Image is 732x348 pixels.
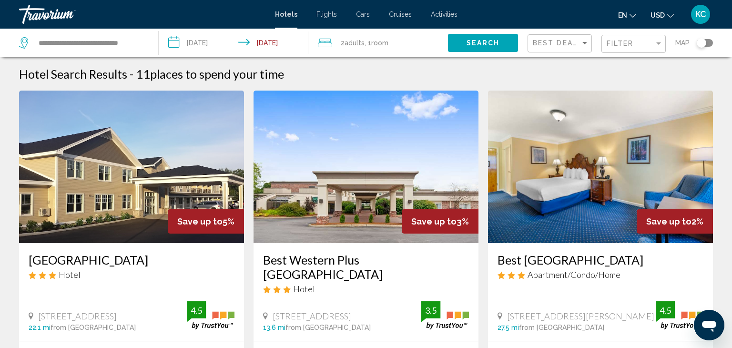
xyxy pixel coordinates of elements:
[263,324,285,331] span: 13.6 mi
[19,91,244,243] img: Hotel image
[177,216,223,226] span: Save up to
[448,34,518,51] button: Search
[263,253,469,281] a: Best Western Plus [GEOGRAPHIC_DATA]
[130,67,133,81] span: -
[51,324,136,331] span: from [GEOGRAPHIC_DATA]
[19,5,265,24] a: Travorium
[411,216,457,226] span: Save up to
[38,311,117,321] span: [STREET_ADDRESS]
[263,284,469,294] div: 3 star Hotel
[187,301,234,329] img: trustyou-badge.svg
[646,216,691,226] span: Save up to
[488,91,713,243] img: Hotel image
[528,269,620,280] span: Apartment/Condo/Home
[29,269,234,280] div: 3 star Hotel
[371,39,388,47] span: Room
[341,36,365,50] span: 2
[285,324,371,331] span: from [GEOGRAPHIC_DATA]
[275,10,297,18] a: Hotels
[187,305,206,316] div: 4.5
[168,209,244,234] div: 5%
[389,10,412,18] a: Cruises
[656,301,703,329] img: trustyou-badge.svg
[136,67,284,81] h2: 11
[637,209,713,234] div: 2%
[431,10,457,18] a: Activities
[533,39,583,47] span: Best Deals
[651,8,674,22] button: Change currency
[675,36,690,50] span: Map
[254,91,478,243] img: Hotel image
[293,284,315,294] span: Hotel
[29,324,51,331] span: 22.1 mi
[498,324,519,331] span: 27.5 mi
[365,36,388,50] span: , 1
[59,269,81,280] span: Hotel
[656,305,675,316] div: 4.5
[308,29,448,57] button: Travelers: 2 adults, 0 children
[19,67,127,81] h1: Hotel Search Results
[618,8,636,22] button: Change language
[159,29,308,57] button: Check-in date: Aug 20, 2025 Check-out date: Aug 28, 2025
[618,11,627,19] span: en
[150,67,284,81] span: places to spend your time
[690,39,713,47] button: Toggle map
[345,39,365,47] span: Adults
[273,311,351,321] span: [STREET_ADDRESS]
[694,310,724,340] iframe: Кнопка запуска окна обмена сообщениями
[688,4,713,24] button: User Menu
[519,324,604,331] span: from [GEOGRAPHIC_DATA]
[498,253,703,267] a: Best [GEOGRAPHIC_DATA]
[498,269,703,280] div: 3 star Apartment
[695,10,706,19] span: KC
[601,34,666,54] button: Filter
[607,40,634,47] span: Filter
[507,311,654,321] span: [STREET_ADDRESS][PERSON_NAME]
[421,305,440,316] div: 3.5
[421,301,469,329] img: trustyou-badge.svg
[29,253,234,267] a: [GEOGRAPHIC_DATA]
[651,11,665,19] span: USD
[356,10,370,18] a: Cars
[402,209,478,234] div: 3%
[533,40,589,48] mat-select: Sort by
[467,40,500,47] span: Search
[316,10,337,18] a: Flights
